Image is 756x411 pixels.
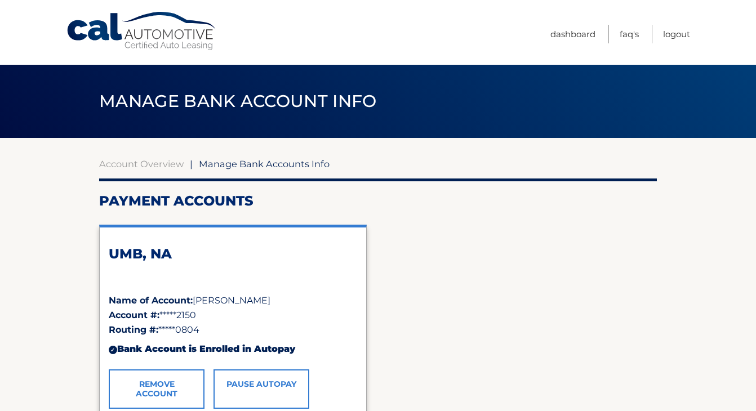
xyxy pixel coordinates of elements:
[109,337,357,361] div: Bank Account is Enrolled in Autopay
[109,346,117,354] div: ✓
[109,369,204,409] a: Remove Account
[99,91,377,111] span: Manage Bank Account Info
[109,310,159,320] strong: Account #:
[109,324,158,335] strong: Routing #:
[109,245,357,262] h2: UMB, NA
[199,158,330,169] span: Manage Bank Accounts Info
[190,158,193,169] span: |
[99,158,184,169] a: Account Overview
[620,25,639,43] a: FAQ's
[66,11,218,51] a: Cal Automotive
[214,369,309,409] a: Pause AutoPay
[109,295,193,306] strong: Name of Account:
[663,25,690,43] a: Logout
[550,25,595,43] a: Dashboard
[99,193,657,209] h2: Payment Accounts
[193,295,270,306] span: [PERSON_NAME]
